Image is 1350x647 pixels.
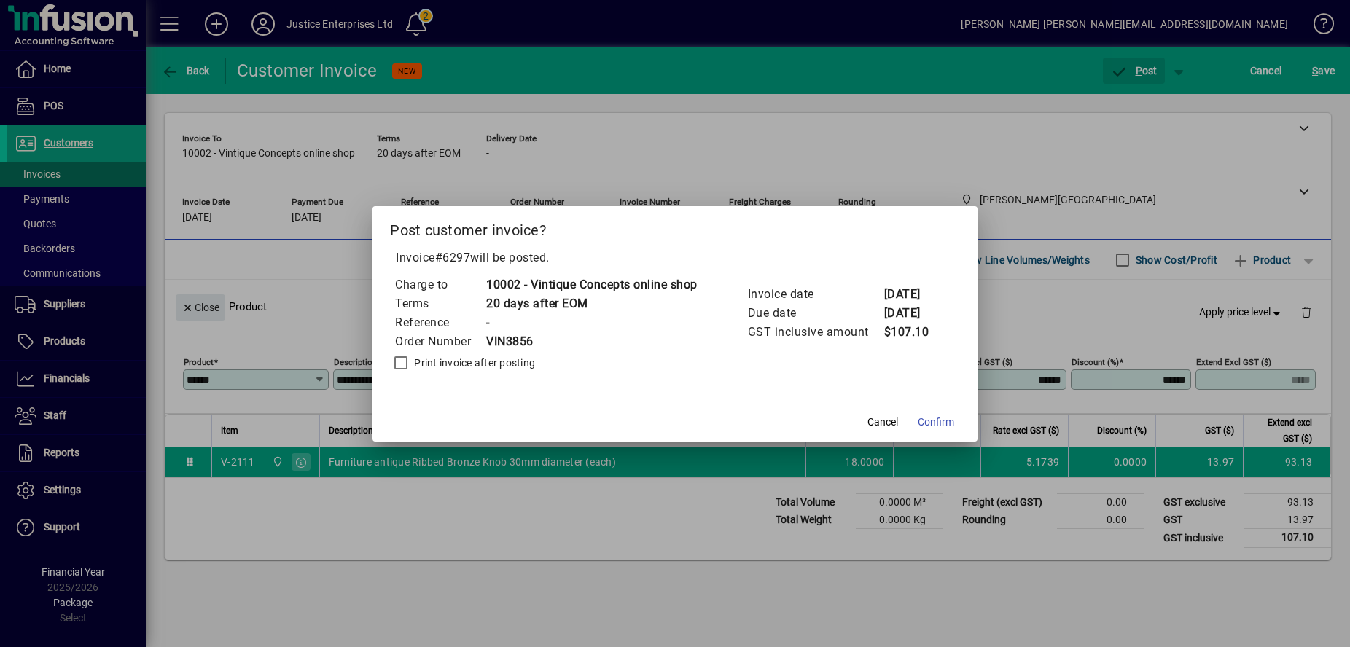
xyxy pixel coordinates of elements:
td: GST inclusive amount [747,323,883,342]
td: [DATE] [883,285,942,304]
td: 10002 - Vintique Concepts online shop [485,275,698,294]
td: Terms [394,294,485,313]
span: Cancel [867,415,898,430]
td: 20 days after EOM [485,294,698,313]
td: VIN3856 [485,332,698,351]
label: Print invoice after posting [411,356,535,370]
td: Order Number [394,332,485,351]
td: Reference [394,313,485,332]
td: $107.10 [883,323,942,342]
td: [DATE] [883,304,942,323]
span: Confirm [918,415,954,430]
td: - [485,313,698,332]
button: Confirm [912,409,960,436]
td: Due date [747,304,883,323]
button: Cancel [859,409,906,436]
td: Charge to [394,275,485,294]
td: Invoice date [747,285,883,304]
span: #6297 [435,251,471,264]
h2: Post customer invoice? [372,206,978,248]
p: Invoice will be posted . [390,249,960,267]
